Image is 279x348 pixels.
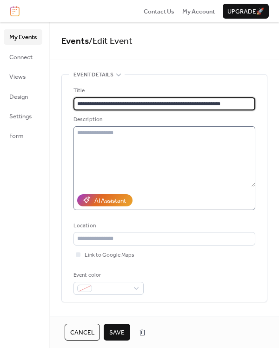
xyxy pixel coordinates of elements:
[227,7,264,16] span: Upgrade 🚀
[9,33,37,42] span: My Events
[4,69,42,84] a: Views
[73,86,253,96] div: Title
[104,324,130,341] button: Save
[73,70,113,80] span: Event details
[73,115,253,124] div: Description
[77,194,133,206] button: AI Assistant
[65,324,100,341] button: Cancel
[85,251,134,260] span: Link to Google Maps
[182,7,215,16] a: My Account
[61,33,89,50] a: Events
[9,72,26,82] span: Views
[73,314,113,323] span: Date and time
[4,49,42,64] a: Connect
[94,196,126,205] div: AI Assistant
[9,131,24,141] span: Form
[9,92,28,102] span: Design
[9,53,33,62] span: Connect
[144,7,174,16] a: Contact Us
[109,328,125,337] span: Save
[73,221,253,231] div: Location
[89,33,133,50] span: / Edit Event
[73,271,142,280] div: Event color
[4,89,42,104] a: Design
[4,29,42,44] a: My Events
[9,112,32,121] span: Settings
[4,109,42,123] a: Settings
[223,4,269,19] button: Upgrade🚀
[70,328,94,337] span: Cancel
[4,128,42,143] a: Form
[10,6,20,16] img: logo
